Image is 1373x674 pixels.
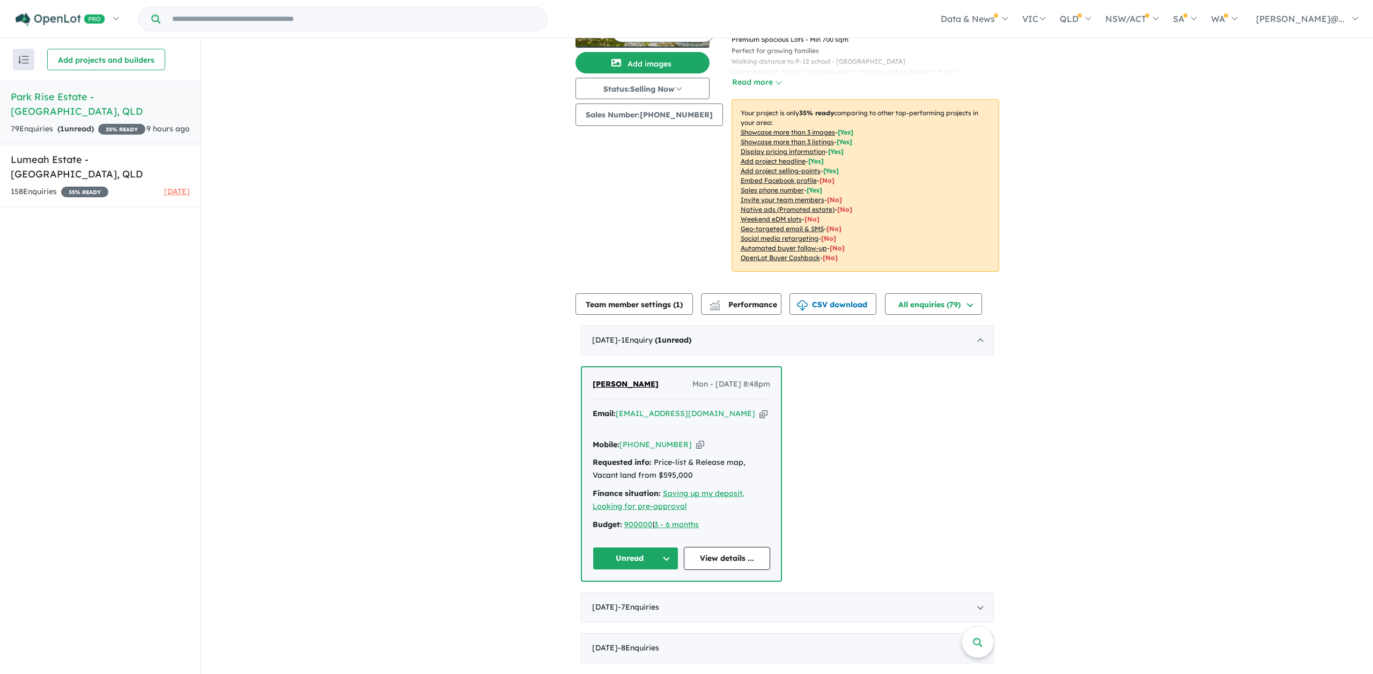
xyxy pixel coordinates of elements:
[710,303,720,310] img: bar-chart.svg
[827,196,842,204] span: [ No ]
[575,52,710,73] button: Add images
[581,633,994,663] div: [DATE]
[696,439,704,450] button: Copy
[11,152,190,181] h5: Lumeah Estate - [GEOGRAPHIC_DATA] , QLD
[797,300,808,311] img: download icon
[807,186,822,194] span: [ Yes ]
[692,378,770,391] span: Mon - [DATE] 8:48pm
[711,300,777,309] span: Performance
[575,293,693,315] button: Team member settings (1)
[741,234,818,242] u: Social media retargeting
[732,2,1008,111] p: - Registered Build Ready Construction Completion Safe & family friendly environment Premium Spaci...
[57,124,94,134] strong: ( unread)
[98,124,145,135] span: 35 % READY
[593,488,744,511] a: Saving up my deposit, Looking for pre-approval
[11,186,108,198] div: 158 Enquir ies
[575,103,723,126] button: Sales Number:[PHONE_NUMBER]
[821,234,836,242] span: [No]
[684,547,770,570] a: View details ...
[47,49,165,70] button: Add projects and builders
[593,520,622,529] strong: Budget:
[741,225,824,233] u: Geo-targeted email & SMS
[823,167,839,175] span: [ Yes ]
[655,335,691,345] strong: ( unread)
[18,56,29,64] img: sort.svg
[593,519,770,531] div: |
[838,128,853,136] span: [ Yes ]
[732,76,782,88] button: Read more
[581,592,994,623] div: [DATE]
[759,408,767,419] button: Copy
[823,254,838,262] span: [No]
[799,109,834,117] b: 35 % ready
[616,409,755,418] a: [EMAIL_ADDRESS][DOMAIN_NAME]
[593,379,659,389] span: [PERSON_NAME]
[593,456,770,482] div: Price-list & Release map, Vacant land from $595,000
[837,138,852,146] span: [ Yes ]
[593,457,652,467] strong: Requested info:
[581,325,994,355] div: [DATE]
[741,205,835,213] u: Native ads (Promoted estate)
[830,244,845,252] span: [No]
[804,215,820,223] span: [No]
[619,440,692,449] a: [PHONE_NUMBER]
[593,409,616,418] strong: Email:
[146,124,190,134] span: 9 hours ago
[618,602,659,612] span: - 7 Enquir ies
[61,187,108,197] span: 35 % READY
[593,378,659,391] a: [PERSON_NAME]
[11,90,190,118] h5: Park Rise Estate - [GEOGRAPHIC_DATA] , QLD
[837,205,852,213] span: [No]
[676,300,680,309] span: 1
[658,335,662,345] span: 1
[885,293,982,315] button: All enquiries (79)
[741,176,817,184] u: Embed Facebook profile
[741,138,834,146] u: Showcase more than 3 listings
[16,13,105,26] img: Openlot PRO Logo White
[741,196,824,204] u: Invite your team members
[618,643,659,653] span: - 8 Enquir ies
[741,128,835,136] u: Showcase more than 3 images
[11,123,145,136] div: 79 Enquir ies
[1256,13,1345,24] span: [PERSON_NAME]@...
[618,335,691,345] span: - 1 Enquir y
[741,215,802,223] u: Weekend eDM slots
[789,293,876,315] button: CSV download
[826,225,841,233] span: [No]
[593,547,679,570] button: Unread
[593,440,619,449] strong: Mobile:
[575,78,710,99] button: Status:Selling Now
[624,520,653,529] a: 900000
[808,157,824,165] span: [ Yes ]
[654,520,699,529] a: 3 - 6 months
[164,187,190,196] span: [DATE]
[701,293,781,315] button: Performance
[741,186,804,194] u: Sales phone number
[741,244,827,252] u: Automated buyer follow-up
[163,8,544,31] input: Try estate name, suburb, builder or developer
[741,167,821,175] u: Add project selling-points
[828,147,844,155] span: [ Yes ]
[710,300,719,306] img: line-chart.svg
[732,99,999,272] p: Your project is only comparing to other top-performing projects in your area: - - - - - - - - - -...
[820,176,835,184] span: [ No ]
[741,147,825,155] u: Display pricing information
[741,254,820,262] u: OpenLot Buyer Cashback
[593,488,661,498] strong: Finance situation:
[60,124,64,134] span: 1
[741,157,806,165] u: Add project headline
